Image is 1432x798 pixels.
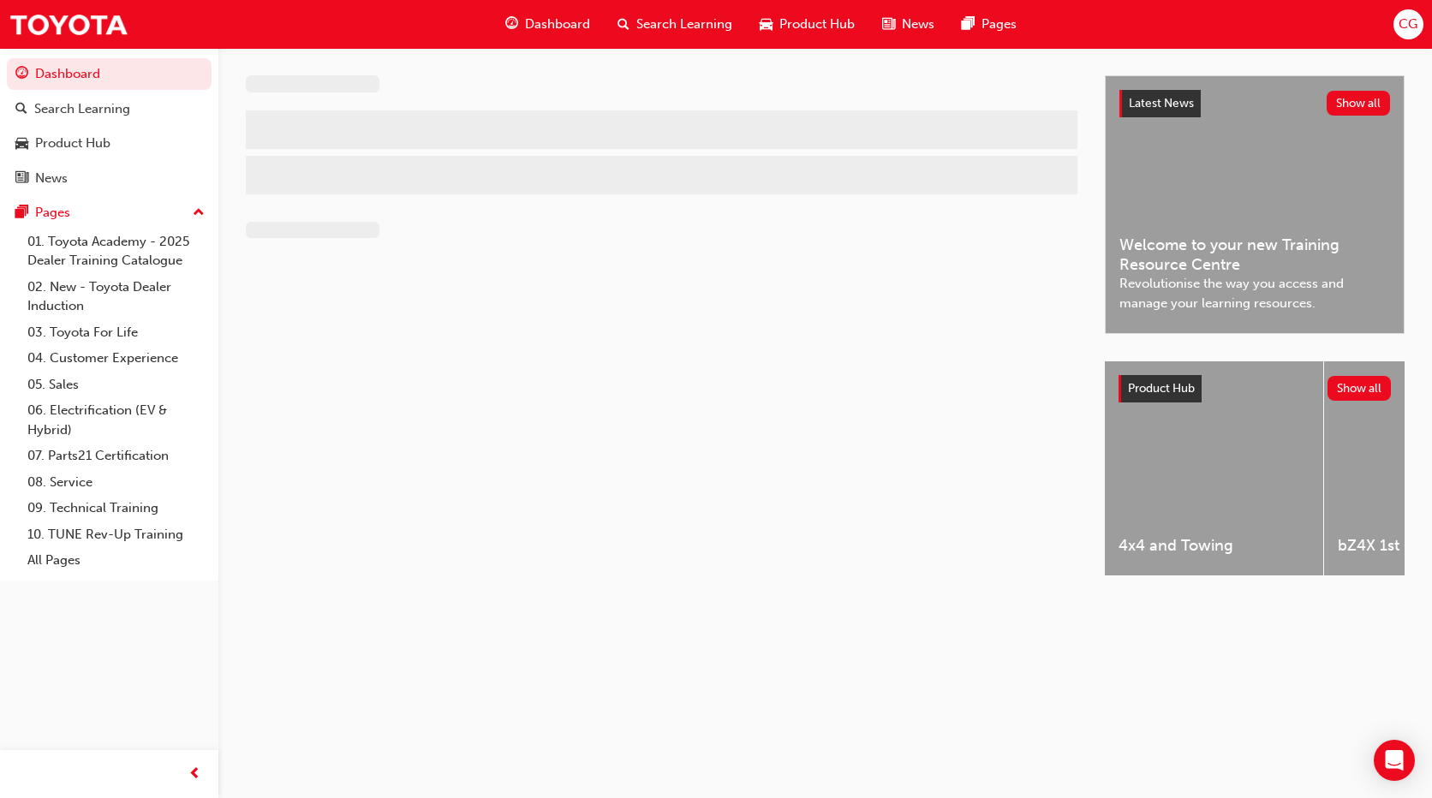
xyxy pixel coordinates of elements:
[868,7,948,42] a: news-iconNews
[21,521,212,548] a: 10. TUNE Rev-Up Training
[21,397,212,443] a: 06. Electrification (EV & Hybrid)
[21,319,212,346] a: 03. Toyota For Life
[760,14,773,35] span: car-icon
[1119,274,1390,313] span: Revolutionise the way you access and manage your learning resources.
[1119,90,1390,117] a: Latest NewsShow all
[604,7,746,42] a: search-iconSearch Learning
[962,14,975,35] span: pages-icon
[34,99,130,119] div: Search Learning
[188,764,201,785] span: prev-icon
[9,5,128,44] img: Trak
[7,58,212,90] a: Dashboard
[15,136,28,152] span: car-icon
[1129,96,1194,110] span: Latest News
[1105,75,1405,334] a: Latest NewsShow allWelcome to your new Training Resource CentreRevolutionise the way you access a...
[15,102,27,117] span: search-icon
[21,547,212,574] a: All Pages
[21,469,212,496] a: 08. Service
[193,202,205,224] span: up-icon
[505,14,518,35] span: guage-icon
[15,171,28,187] span: news-icon
[746,7,868,42] a: car-iconProduct Hub
[525,15,590,34] span: Dashboard
[1119,536,1310,556] span: 4x4 and Towing
[902,15,934,34] span: News
[1119,235,1390,274] span: Welcome to your new Training Resource Centre
[1328,376,1392,401] button: Show all
[21,443,212,469] a: 07. Parts21 Certification
[7,128,212,159] a: Product Hub
[779,15,855,34] span: Product Hub
[1327,91,1391,116] button: Show all
[1393,9,1423,39] button: CG
[35,203,70,223] div: Pages
[7,163,212,194] a: News
[21,229,212,274] a: 01. Toyota Academy - 2025 Dealer Training Catalogue
[35,169,68,188] div: News
[7,197,212,229] button: Pages
[15,205,28,221] span: pages-icon
[1128,381,1195,396] span: Product Hub
[1374,740,1415,781] div: Open Intercom Messenger
[7,55,212,197] button: DashboardSearch LearningProduct HubNews
[948,7,1030,42] a: pages-iconPages
[7,93,212,125] a: Search Learning
[882,14,895,35] span: news-icon
[492,7,604,42] a: guage-iconDashboard
[1399,15,1417,34] span: CG
[21,495,212,521] a: 09. Technical Training
[21,345,212,372] a: 04. Customer Experience
[982,15,1017,34] span: Pages
[618,14,629,35] span: search-icon
[21,274,212,319] a: 02. New - Toyota Dealer Induction
[636,15,732,34] span: Search Learning
[1105,361,1323,575] a: 4x4 and Towing
[21,372,212,398] a: 05. Sales
[1119,375,1391,402] a: Product HubShow all
[35,134,110,153] div: Product Hub
[15,67,28,82] span: guage-icon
